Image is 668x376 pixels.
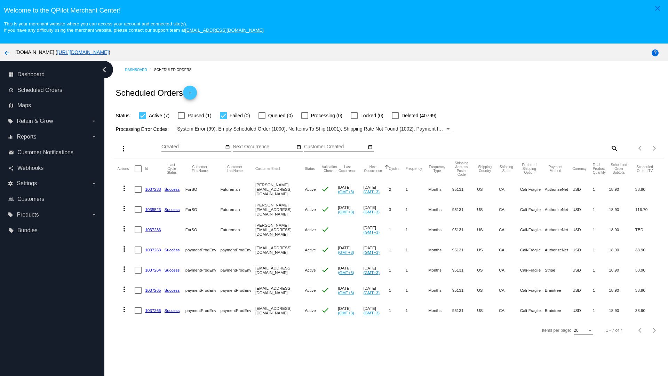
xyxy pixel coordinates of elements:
i: local_offer [8,228,14,233]
mat-cell: USD [572,199,593,220]
mat-icon: more_vert [120,184,128,193]
mat-cell: [EMAIL_ADDRESS][DOMAIN_NAME] [255,240,305,260]
span: Processing Error Codes: [116,126,169,132]
mat-cell: CA [499,260,520,280]
span: Customer Notifications [17,149,73,156]
mat-icon: more_vert [120,285,128,293]
mat-icon: date_range [225,144,230,150]
mat-cell: 1 [593,220,609,240]
mat-cell: [DATE] [363,260,389,280]
a: (GMT+3) [338,250,354,254]
mat-cell: 1 [593,199,609,220]
mat-cell: US [477,300,499,321]
mat-cell: US [477,280,499,300]
mat-icon: more_vert [120,265,128,273]
mat-cell: [EMAIL_ADDRESS][DOMAIN_NAME] [255,280,305,300]
mat-icon: arrow_back [3,49,11,57]
mat-cell: Months [428,179,452,199]
span: Processing (0) [311,111,342,120]
mat-cell: 3 [389,199,406,220]
mat-cell: Braintree [545,300,573,321]
span: Paused (1) [188,111,211,120]
a: (GMT+3) [363,311,380,315]
a: Success [165,248,180,252]
mat-cell: 18.90 [609,300,635,321]
mat-cell: ForSO [185,220,221,240]
button: Change sorting for LastProcessingCycleId [165,163,179,174]
mat-cell: 1 [593,179,609,199]
span: Active [305,248,316,252]
mat-icon: date_range [368,144,373,150]
span: Active [305,187,316,191]
a: (GMT+3) [363,210,380,214]
i: local_offer [8,118,13,124]
mat-cell: [DATE] [338,260,363,280]
mat-cell: 95131 [452,199,477,220]
i: chevron_left [99,64,110,75]
mat-cell: [DATE] [338,179,363,199]
div: 1 - 7 of 7 [606,328,622,333]
mat-cell: 1 [593,260,609,280]
mat-cell: AuthorizeNet [545,179,573,199]
span: Customers [17,196,44,202]
i: local_offer [8,212,13,218]
mat-header-cell: Total Product Quantity [593,158,609,179]
mat-cell: paymentProdEnv [185,300,221,321]
button: Previous page [634,141,647,155]
mat-cell: 1 [389,220,406,240]
mat-cell: CA [499,240,520,260]
button: Change sorting for CustomerLastName [220,165,249,173]
mat-cell: 1 [389,280,406,300]
mat-cell: [DATE] [363,280,389,300]
span: Settings [17,180,37,187]
mat-header-cell: Validation Checks [321,158,338,179]
button: Change sorting for CustomerEmail [255,167,280,171]
mat-cell: Cali-Fragile [520,179,545,199]
mat-cell: AuthorizeNet [545,240,573,260]
span: Active (7) [149,111,169,120]
i: settings [8,181,13,186]
mat-cell: US [477,220,499,240]
mat-cell: Months [428,260,452,280]
mat-icon: check [321,245,329,254]
mat-cell: Months [428,280,452,300]
mat-icon: more_vert [120,204,128,213]
mat-cell: [DATE] [338,199,363,220]
i: dashboard [8,72,14,77]
mat-cell: paymentProdEnv [220,280,255,300]
mat-cell: Futureman [220,179,255,199]
a: (GMT+3) [363,270,380,275]
mat-cell: [DATE] [363,220,389,240]
span: Deleted (40799) [401,111,436,120]
a: dashboard Dashboard [8,69,97,80]
a: update Scheduled Orders [8,85,97,96]
span: Dashboard [17,71,45,78]
mat-cell: 18.90 [609,260,635,280]
button: Change sorting for ShippingState [499,165,514,173]
mat-select: Items per page: [574,328,593,333]
mat-cell: [EMAIL_ADDRESS][DOMAIN_NAME] [255,260,305,280]
mat-cell: [DATE] [363,240,389,260]
mat-cell: 95131 [452,300,477,321]
mat-cell: Cali-Fragile [520,240,545,260]
mat-cell: 1 [406,220,428,240]
mat-cell: 1 [406,280,428,300]
mat-cell: [PERSON_NAME][EMAIL_ADDRESS][DOMAIN_NAME] [255,220,305,240]
mat-cell: 1 [389,300,406,321]
mat-cell: Futureman [220,199,255,220]
mat-cell: paymentProdEnv [185,260,221,280]
a: [EMAIL_ADDRESS][DOMAIN_NAME] [185,28,264,33]
i: arrow_drop_down [91,212,97,218]
a: Success [165,308,180,313]
mat-cell: [DATE] [363,300,389,321]
mat-cell: 1 [593,280,609,300]
button: Next page [647,323,661,337]
button: Next page [647,141,661,155]
mat-cell: paymentProdEnv [185,240,221,260]
mat-cell: [PERSON_NAME][EMAIL_ADDRESS][DOMAIN_NAME] [255,199,305,220]
mat-cell: USD [572,260,593,280]
i: equalizer [8,134,13,140]
input: Next Occurrence [233,144,295,150]
i: map [8,103,14,108]
mat-cell: Months [428,220,452,240]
